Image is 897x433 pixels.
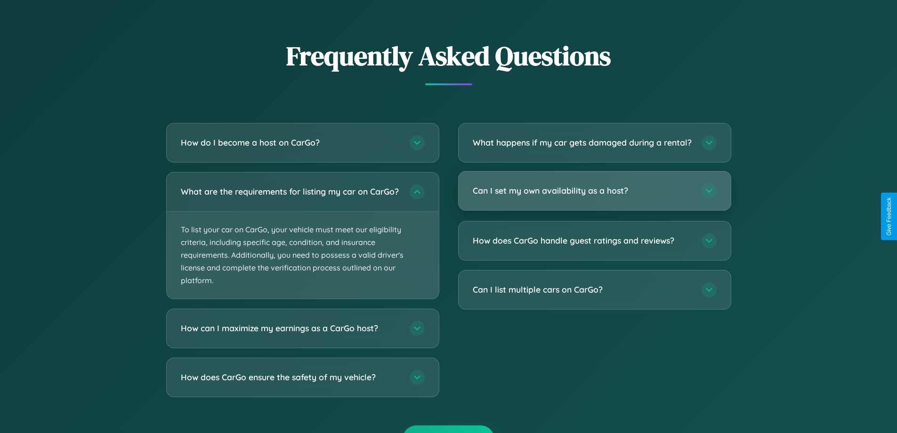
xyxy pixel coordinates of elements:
[167,212,439,299] p: To list your car on CarGo, your vehicle must meet our eligibility criteria, including specific ag...
[473,137,692,148] h3: What happens if my car gets damaged during a rental?
[473,235,692,246] h3: How does CarGo handle guest ratings and reviews?
[166,38,731,74] h2: Frequently Asked Questions
[473,185,692,196] h3: Can I set my own availability as a host?
[181,323,400,335] h3: How can I maximize my earnings as a CarGo host?
[181,372,400,384] h3: How does CarGo ensure the safety of my vehicle?
[473,284,692,295] h3: Can I list multiple cars on CarGo?
[181,186,400,197] h3: What are the requirements for listing my car on CarGo?
[886,197,892,236] div: Give Feedback
[181,137,400,148] h3: How do I become a host on CarGo?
